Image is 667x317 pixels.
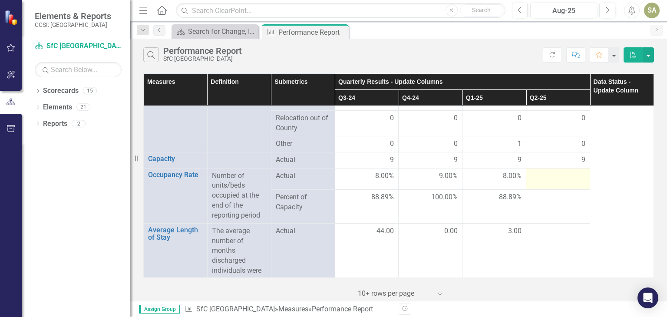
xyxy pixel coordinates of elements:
div: Performance Report [278,27,347,38]
a: Scorecards [43,86,79,96]
span: 0 [581,113,585,123]
td: Double-Click to Edit [399,223,462,298]
span: 0 [390,113,394,123]
td: Double-Click to Edit [462,168,526,189]
span: Actual [276,171,330,181]
a: Elements [43,102,72,112]
span: 0 [581,139,585,149]
a: Occupancy Rate [148,171,203,179]
td: Double-Click to Edit [335,152,399,168]
button: Aug-25 [530,3,597,18]
p: The average number of months discharged individuals were enrolled in the program [212,226,267,296]
span: 88.89% [499,192,522,202]
td: Double-Click to Edit [335,110,399,136]
p: Number of units/beds occupied at the end of the reporting period [212,171,267,221]
a: Reports [43,119,67,129]
a: Average Length of Stay [148,226,203,241]
span: Percent of Capacity [276,192,330,212]
td: Double-Click to Edit [462,223,526,298]
span: 0 [390,139,394,149]
span: 8.00% [503,171,522,181]
td: Double-Click to Edit [526,223,590,298]
span: Elements & Reports [35,11,111,21]
td: Double-Click to Edit [462,152,526,168]
td: Double-Click to Edit [335,136,399,152]
a: Search for Change, Inc Landing Page [174,26,256,37]
div: 21 [76,104,90,111]
span: 8.00% [375,171,394,181]
button: SA [644,3,660,18]
span: 100.00% [431,192,458,202]
span: Actual [276,226,330,236]
span: 9 [390,155,394,165]
span: Assign Group [139,305,180,314]
div: 2 [72,120,86,127]
div: Aug-25 [533,6,594,16]
button: Search [460,4,503,17]
a: SfC [GEOGRAPHIC_DATA] [196,305,275,313]
span: Search [472,7,491,13]
div: Performance Report [163,46,242,56]
span: 9 [518,155,522,165]
input: Search Below... [35,62,122,77]
span: 0 [518,113,522,123]
span: 3.00 [508,226,522,236]
span: 9.00% [439,171,458,181]
td: Double-Click to Edit [526,152,590,168]
td: Double-Click to Edit Right Click for Context Menu [144,168,208,223]
span: 44.00 [376,226,394,236]
td: Double-Click to Edit [462,110,526,136]
td: Double-Click to Edit [399,168,462,189]
div: Open Intercom Messenger [637,287,658,308]
td: Double-Click to Edit [526,136,590,152]
td: Double-Click to Edit [526,168,590,189]
span: 0 [454,113,458,123]
td: Double-Click to Edit [335,223,399,298]
span: 0 [454,139,458,149]
span: 0.00 [444,226,458,236]
td: Double-Click to Edit [399,110,462,136]
td: Double-Click to Edit [462,136,526,152]
div: Performance Report [312,305,373,313]
td: Double-Click to Edit [335,168,399,189]
td: Double-Click to Edit Right Click for Context Menu [144,152,208,168]
div: Search for Change, Inc Landing Page [188,26,256,37]
td: Double-Click to Edit Right Click for Context Menu [144,223,208,298]
a: Measures [278,305,308,313]
span: 9 [581,155,585,165]
td: Double-Click to Edit [399,152,462,168]
a: Capacity [148,155,203,163]
span: Relocation out of County [276,113,330,133]
span: Other [276,139,330,149]
span: Actual [276,155,330,165]
div: » » [184,304,392,314]
td: Double-Click to Edit [399,136,462,152]
span: 88.89% [371,192,394,202]
input: Search ClearPoint... [176,3,505,18]
div: 15 [83,87,97,95]
span: 9 [454,155,458,165]
img: ClearPoint Strategy [4,10,20,25]
div: SfC [GEOGRAPHIC_DATA] [163,56,242,62]
small: CCSI: [GEOGRAPHIC_DATA] [35,21,111,28]
a: SfC [GEOGRAPHIC_DATA] [35,41,122,51]
td: Double-Click to Edit [526,110,590,136]
span: 1 [518,139,522,149]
